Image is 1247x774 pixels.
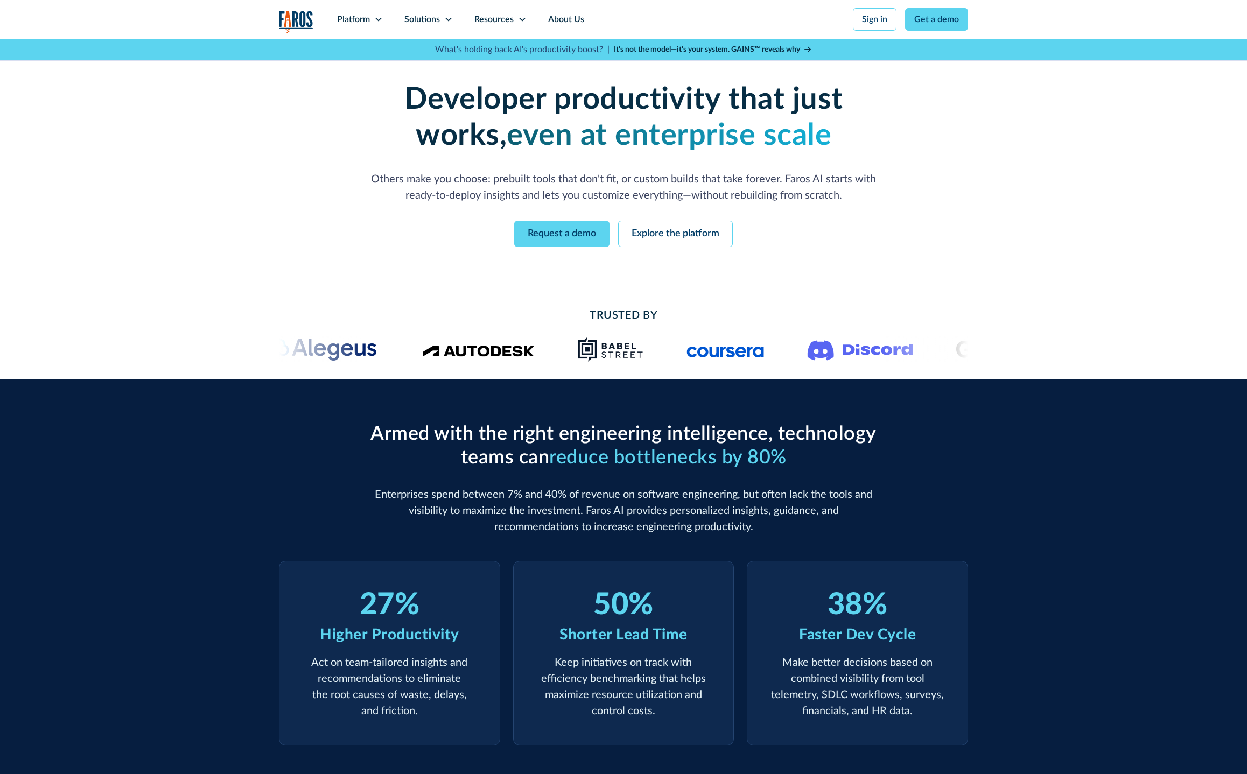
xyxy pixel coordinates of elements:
div: % [628,587,654,623]
img: Babel Street logo png [578,336,644,362]
img: Alegeus logo [268,336,379,362]
h2: Armed with the right engineering intelligence, technology teams can [365,423,882,469]
p: Act on team-tailored insights and recommendations to eliminate the root causes of waste, delays, ... [299,655,480,719]
div: 38 [828,587,863,623]
div: Faster Dev Cycle [799,623,916,646]
p: What's holding back AI's productivity boost? | [435,43,610,56]
div: Resources [474,13,514,26]
h2: Trusted By [365,307,882,323]
a: Request a demo [514,221,610,247]
strong: Developer productivity that just works, [404,85,843,151]
img: Logo of the communication platform Discord. [808,338,913,361]
div: Shorter Lead Time [559,623,688,646]
img: Logo of the design software company Autodesk. [423,342,535,357]
span: reduce bottlenecks by 80% [549,448,787,467]
div: 27 [360,587,395,623]
div: Higher Productivity [320,623,459,646]
div: Platform [337,13,370,26]
div: % [863,587,888,623]
a: Sign in [853,8,896,31]
img: Logo of the online learning platform Coursera. [687,341,765,358]
p: Enterprises spend between 7% and 40% of revenue on software engineering, but often lack the tools... [365,487,882,535]
p: Make better decisions based on combined visibility from tool telemetry, SDLC workflows, surveys, ... [767,655,948,719]
a: home [279,11,313,33]
p: Others make you choose: prebuilt tools that don't fit, or custom builds that take forever. Faros ... [365,171,882,203]
p: Keep initiatives on track with efficiency benchmarking that helps maximize resource utilization a... [533,655,714,719]
a: It’s not the model—it’s your system. GAINS™ reveals why [614,44,812,55]
div: Solutions [404,13,440,26]
strong: even at enterprise scale [507,121,831,151]
a: Explore the platform [618,221,733,247]
a: Get a demo [905,8,968,31]
img: Logo of the analytics and reporting company Faros. [279,11,313,33]
strong: It’s not the model—it’s your system. GAINS™ reveals why [614,46,800,53]
div: 50 [593,587,628,623]
div: % [395,587,420,623]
